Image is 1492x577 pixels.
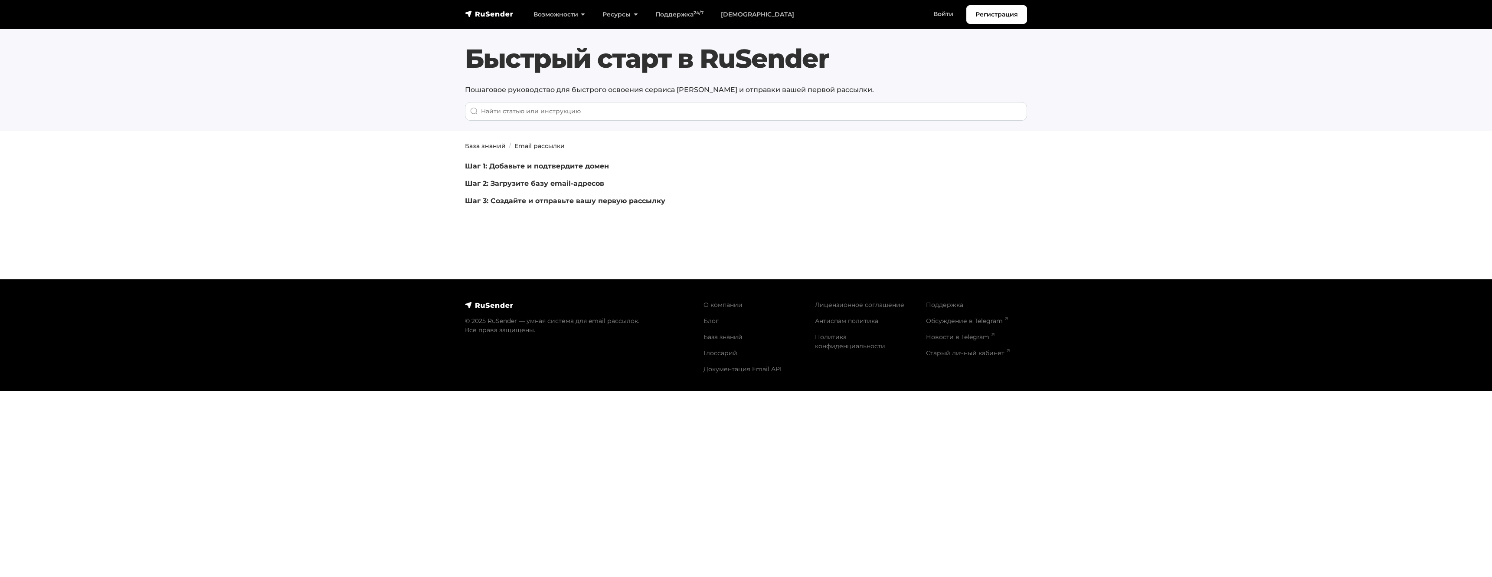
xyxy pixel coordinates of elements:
sup: 24/7 [694,10,703,16]
a: Email рассылки [514,142,565,150]
a: [DEMOGRAPHIC_DATA] [712,6,803,23]
a: Шаг 3: Создайте и отправьте вашу первую рассылку [465,197,665,205]
a: Глоссарий [703,349,737,357]
img: RuSender [465,10,514,18]
a: Регистрация [966,5,1027,24]
a: Шаг 2: Загрузите базу email-адресов [465,179,604,188]
img: RuSender [465,301,514,310]
a: Поддержка24/7 [647,6,712,23]
a: Новости в Telegram [926,333,995,341]
img: Поиск [470,107,478,115]
a: Шаг 1: Добавьте и подтвердите домен [465,162,609,170]
a: Политика конфиденциальности [815,333,885,350]
p: Пошаговое руководство для быстрого освоения сервиса [PERSON_NAME] и отправки вашей первой рассылки. [465,85,1027,95]
a: Блог [703,317,719,325]
a: О компании [703,301,743,309]
a: Ресурсы [594,6,646,23]
a: Лицензионное соглашение [815,301,904,309]
a: Войти [925,5,962,23]
h1: Быстрый старт в RuSender [465,43,1027,74]
a: База знаний [465,142,506,150]
a: Возможности [525,6,594,23]
a: Обсуждение в Telegram [926,317,1008,325]
a: Антиспам политика [815,317,878,325]
input: When autocomplete results are available use up and down arrows to review and enter to go to the d... [465,102,1027,121]
nav: breadcrumb [460,142,1032,151]
a: Старый личный кабинет [926,349,1010,357]
a: Документация Email API [703,365,782,373]
a: Поддержка [926,301,963,309]
p: © 2025 RuSender — умная система для email рассылок. Все права защищены. [465,317,693,335]
a: База знаний [703,333,743,341]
